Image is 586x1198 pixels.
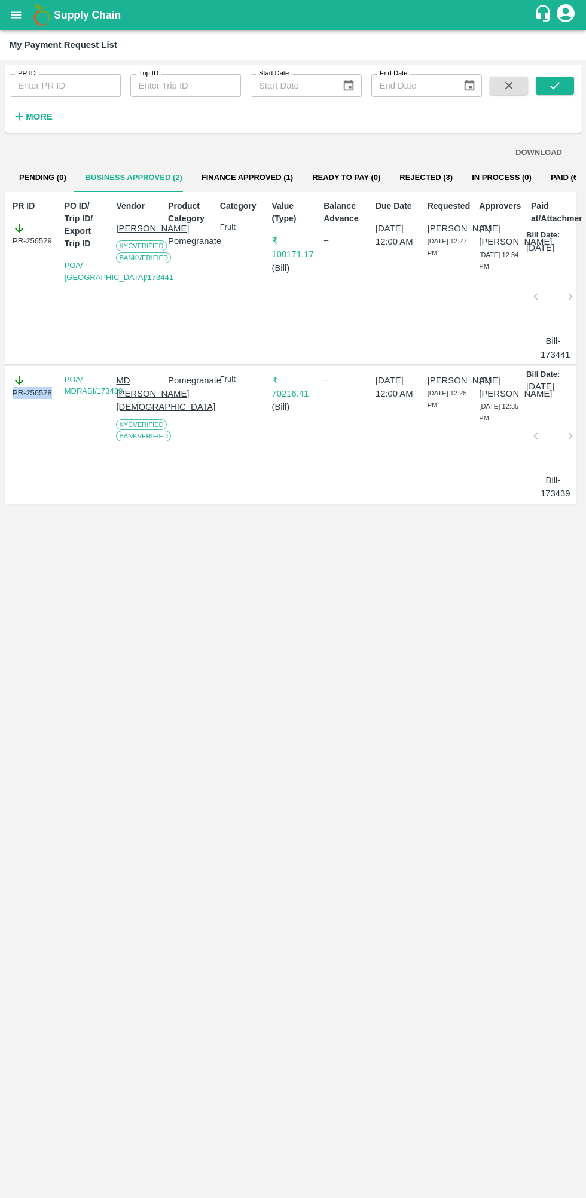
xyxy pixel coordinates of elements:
[526,241,554,254] p: [DATE]
[272,374,315,401] p: ₹ 70216.41
[65,261,173,282] a: PO/V [GEOGRAPHIC_DATA]/173441
[220,200,263,212] p: Category
[428,374,470,387] p: [PERSON_NAME]
[168,374,210,387] p: Pomegranate
[323,200,366,225] p: Balance Advance
[116,222,158,235] p: [PERSON_NAME]
[526,380,554,393] p: [DATE]
[479,251,518,270] span: [DATE] 12:34 PM
[541,334,566,361] p: Bill-173441
[337,74,360,97] button: Choose date
[116,374,158,414] p: MD [PERSON_NAME][DEMOGRAPHIC_DATA]
[116,431,171,441] span: Bank Verified
[10,37,117,53] div: My Payment Request List
[390,163,462,192] button: Rejected (3)
[54,9,121,21] b: Supply Chain
[251,74,332,97] input: Start Date
[116,240,166,251] span: KYC Verified
[259,69,289,78] label: Start Date
[168,234,210,248] p: Pomegranate
[168,200,210,225] p: Product Category
[376,200,418,212] p: Due Date
[272,200,315,225] p: Value (Type)
[272,400,315,413] p: ( Bill )
[10,163,76,192] button: Pending (0)
[18,69,36,78] label: PR ID
[116,419,166,430] span: KYC Verified
[376,374,418,401] p: [DATE] 12:00 AM
[479,200,521,212] p: Approvers
[479,222,521,249] p: (B) [PERSON_NAME]
[534,4,555,26] div: customer-support
[479,403,518,422] span: [DATE] 12:35 PM
[428,237,467,257] span: [DATE] 12:27 PM
[13,200,55,212] p: PR ID
[531,200,573,225] p: Paid at/Attachments
[541,474,566,501] p: Bill-173439
[139,69,158,78] label: Trip ID
[30,3,54,27] img: logo
[380,69,407,78] label: End Date
[272,261,315,275] p: ( Bill )
[192,163,303,192] button: Finance Approved (1)
[65,375,123,396] a: PO/V MDRABI/173439
[479,374,521,401] p: (B) [PERSON_NAME]
[371,74,453,97] input: End Date
[65,200,107,250] p: PO ID/ Trip ID/ Export Trip ID
[428,389,467,409] span: [DATE] 12:25 PM
[220,222,263,233] p: Fruit
[526,230,560,241] p: Bill Date:
[116,200,158,212] p: Vendor
[13,222,55,247] div: PR-256529
[526,369,560,380] p: Bill Date:
[10,74,121,97] input: Enter PR ID
[376,222,418,249] p: [DATE] 12:00 AM
[272,234,315,261] p: ₹ 100171.17
[303,163,390,192] button: Ready To Pay (0)
[26,112,53,121] strong: More
[511,142,567,163] button: DOWNLOAD
[428,222,470,235] p: [PERSON_NAME]
[555,2,576,28] div: account of current user
[220,374,263,385] p: Fruit
[428,200,470,212] p: Requested
[10,106,56,127] button: More
[458,74,481,97] button: Choose date
[116,252,171,263] span: Bank Verified
[76,163,192,192] button: Business Approved (2)
[13,374,55,399] div: PR-256528
[54,7,534,23] a: Supply Chain
[130,74,242,97] input: Enter Trip ID
[2,1,30,29] button: open drawer
[323,374,366,386] div: --
[323,234,366,246] div: --
[462,163,541,192] button: In Process (0)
